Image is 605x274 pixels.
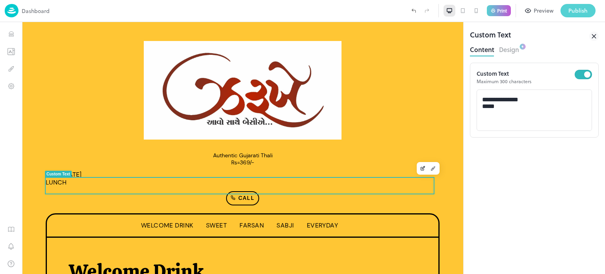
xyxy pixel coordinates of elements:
label: Undo (Ctrl + Z) [407,4,420,17]
span: Date=[DATE] LUNCH [24,148,59,164]
p: Print [497,8,507,13]
div: Preview [534,6,553,15]
div: Custom Text [470,29,511,43]
p: Custom Text [477,69,575,78]
p: Maximum 300 characters [477,78,575,85]
p: Dashboard [22,7,50,15]
a: Call [204,169,237,183]
img: logo-86c26b7e.jpg [5,4,19,17]
button: Design [406,141,416,151]
button: Publish [560,4,596,17]
button: Edit [396,141,406,151]
span: Sabji [254,199,272,207]
img: 17566240397566l6itmlrnh6.jpeg [122,19,319,117]
div: Custom Text [24,150,48,154]
p: Welcome Drink [47,238,399,262]
label: Redo (Ctrl + Y) [420,4,434,17]
h1: Authentic Gujarati Thali Rs=369/- [24,130,418,144]
span: Farsan [217,199,242,207]
button: Preview [521,4,558,17]
span: Sweet [184,199,205,207]
p: Call [207,171,232,181]
div: Publish [568,6,588,15]
button: Content [470,43,494,54]
span: Everyday [285,199,316,207]
button: Design [499,43,519,54]
img: 17188790099189qxl2auw81m.png%3Ft%3D1718879001406 [307,185,385,263]
span: Welcome Drink [119,199,171,207]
